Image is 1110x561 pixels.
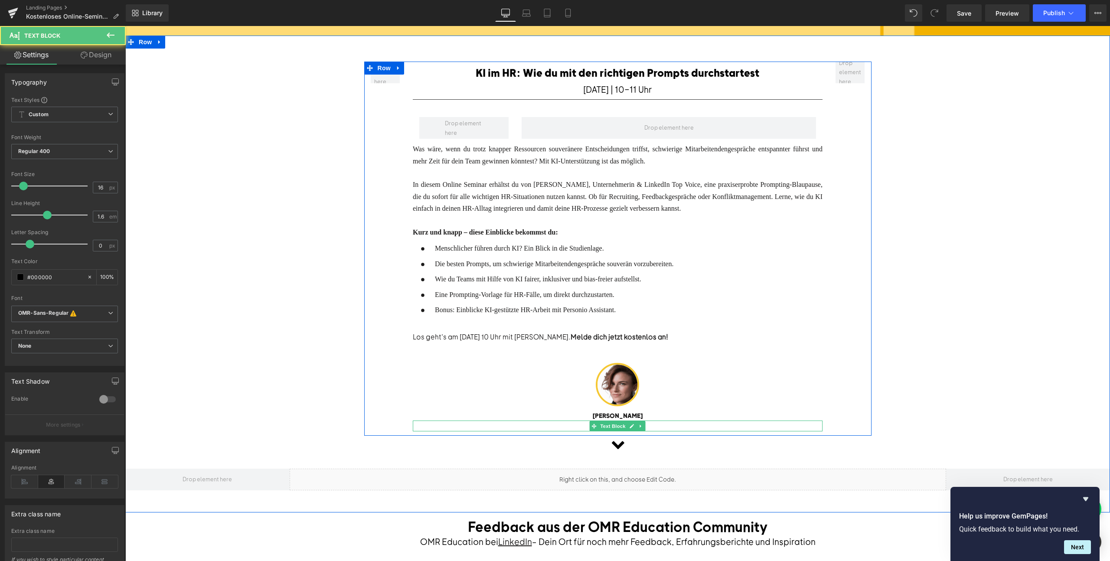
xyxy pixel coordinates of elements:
[558,4,578,22] a: Mobile
[1043,10,1065,16] span: Publish
[142,9,163,17] span: Library
[537,4,558,22] a: Tablet
[11,506,61,518] div: Extra class name
[11,528,118,534] div: Extra class name
[310,234,548,241] span: Die besten Prompts, um schwierige Mitarbeitendengespräche souverän vorzubereiten.
[250,36,268,49] span: Row
[407,510,690,521] span: – Dein Ort für noch mehr Feedback, Erfahrungsberichte und Inspiration
[350,40,634,53] font: KI im HR: Wie du mit den richtigen Prompts durchstartest
[11,329,118,335] div: Text Transform
[11,465,118,471] div: Alignment
[29,10,40,23] a: Expand / Collapse
[959,511,1091,522] h2: Help us improve GemPages!
[18,342,32,349] b: None
[295,510,373,521] span: OMR Education bei
[1081,494,1091,504] button: Hide survey
[959,525,1091,533] p: Quick feedback to build what you need.
[268,36,279,49] a: Expand / Collapse
[11,395,91,404] div: Enable
[97,270,118,285] div: %
[495,4,516,22] a: Desktop
[310,219,479,226] span: Menschlicher führen durch KI? Ein Blick in die Studienlage.
[11,74,47,86] div: Typography
[905,4,922,22] button: Undo
[18,148,50,154] b: Regular 400
[957,9,971,18] span: Save
[287,305,697,316] div: Los geht's am [DATE] 10 Uhr mit [PERSON_NAME].
[1033,4,1086,22] button: Publish
[959,494,1091,554] div: Help us improve GemPages!
[11,171,118,177] div: Font Size
[11,258,118,264] div: Text Color
[985,4,1029,22] a: Preview
[458,58,526,68] font: [DATE] | 10-11 Uhr
[926,4,943,22] button: Redo
[310,249,516,257] span: Wie du Teams mit Hilfe von KI fairer, inklusiver und bias-freier aufstellst.
[11,229,118,235] div: Letter Spacing
[516,4,537,22] a: Laptop
[310,265,489,272] span: Eine Prompting-Vorlage für HR-Fälle, um direkt durchzustarten.
[5,414,124,435] button: More settings
[11,373,49,385] div: Text Shadow
[11,295,118,301] div: Font
[467,385,518,393] b: [PERSON_NAME]
[18,310,69,318] i: OMR-Sans-Regular
[11,134,118,140] div: Font Weight
[109,214,117,219] span: em
[445,306,543,315] strong: Melde dich jetzt kostenlos an!
[1089,4,1107,22] button: More
[26,13,109,20] span: Kostenloses Online-Seminar | Digitale Schichtplanung
[373,510,407,521] a: LinkedIn
[65,45,127,65] a: Design
[11,200,118,206] div: Line Height
[29,111,49,118] b: Custom
[287,155,697,186] font: In diesem Online Seminar erhältst du von [PERSON_NAME], Unternehmerin & LinkedIn Top Voice, eine ...
[511,395,520,405] a: Expand / Collapse
[11,10,29,23] span: Row
[27,272,83,282] input: Color
[473,395,502,405] span: Text Block
[109,185,117,190] span: px
[11,442,41,454] div: Alignment
[26,4,126,11] a: Landing Pages
[126,4,169,22] a: New Library
[11,96,118,103] div: Text Styles
[287,119,697,138] font: Was wäre, wenn du trotz knapper Ressourcen souveränere Entscheidungen triffst, schwierige Mitarbe...
[996,9,1019,18] span: Preview
[1064,540,1091,554] button: Next question
[109,243,117,248] span: px
[310,280,490,287] span: Bonus: Einblicke KI-gestützte HR-Arbeit mit Personio Assistant.
[287,202,433,210] strong: Kurz und knapp – diese Einblicke bekommst du:
[46,421,81,429] p: More settings
[24,32,60,39] span: Text Block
